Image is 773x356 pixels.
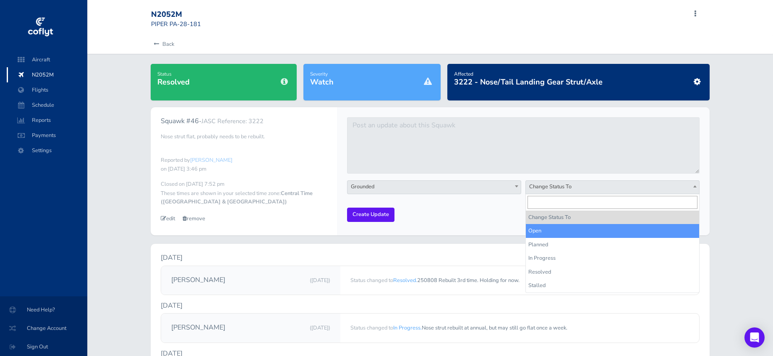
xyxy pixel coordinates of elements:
[526,211,699,224] li: Change Status To
[310,276,330,285] span: ([DATE])
[161,215,175,222] span: edit
[151,35,174,53] a: Back
[526,224,699,237] li: Open
[161,132,327,141] p: Nose strut flat, probably needs to be rebuilt.
[347,180,521,194] span: Grounded
[340,266,699,295] div: 250808 Rebuilt 3rd time. Holding for now.
[161,302,700,310] h6: [DATE]
[347,181,521,193] span: Grounded
[340,314,699,342] div: Nose strut rebuilt at annual, but may still go flat once a week.
[161,180,327,188] p: Closed on [DATE] 7:52 pm
[310,71,328,77] span: Severity
[310,324,330,332] span: ([DATE])
[190,156,232,164] span: [PERSON_NAME]
[161,117,327,125] h6: Squawk #46
[15,82,79,98] span: Flights
[393,324,422,332] span: In Progress.
[183,215,205,222] a: remove
[26,15,54,40] img: coflyt logo
[10,302,77,317] span: Need Help?
[744,327,765,348] div: Open Intercom Messenger
[15,67,79,82] span: N2052M
[15,128,79,143] span: Payments
[15,98,79,113] span: Schedule
[10,339,77,354] span: Sign Out
[347,208,394,222] input: Create Update
[161,254,700,262] h6: [DATE]
[526,279,699,292] li: Stalled
[454,71,473,77] span: Affected
[151,20,201,28] small: PIPER PA-28-181
[201,117,264,125] a: JASC Reference: 3222
[525,180,700,194] span: Change Status To
[15,52,79,67] span: Aircraft
[171,323,225,332] h6: [PERSON_NAME]
[151,10,212,19] div: N2052M
[350,324,393,332] span: Status changed to
[161,156,327,173] p: Reported by on [DATE] 3:46 pm
[15,143,79,158] span: Settings
[454,77,603,87] span: 3222 - Nose/Tail Landing Gear Strut/Axle
[526,181,699,193] span: Change Status To
[310,77,334,87] span: Watch
[526,251,699,265] li: In Progress
[161,190,313,206] b: Central Time ([GEOGRAPHIC_DATA] & [GEOGRAPHIC_DATA])
[171,275,225,285] h6: [PERSON_NAME]
[526,265,699,279] li: Resolved
[161,215,183,222] a: edit
[393,277,417,284] span: Resolved.
[15,113,79,128] span: Reports
[350,277,393,284] span: Status changed to
[157,77,190,87] span: Resolved
[526,238,699,251] li: Planned
[10,321,77,336] span: Change Account
[161,189,327,206] p: These times are shown in your selected time zone:
[157,71,172,77] span: Status
[199,117,264,125] small: -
